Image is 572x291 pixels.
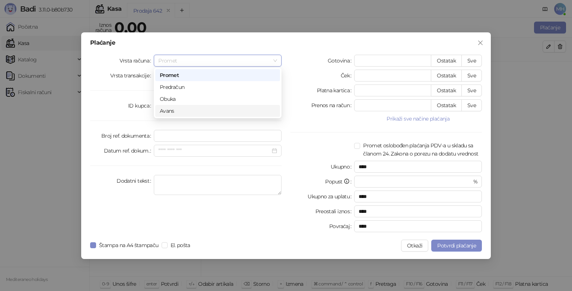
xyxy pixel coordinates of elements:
label: Ček [341,70,354,81]
label: Prenos na račun [311,99,355,111]
button: Close [474,37,486,49]
label: Dodatni tekst [117,175,154,187]
div: Promet [155,69,280,81]
input: Datum ref. dokum. [158,147,270,155]
span: Štampa na A4 štampaču [96,241,162,249]
label: Gotovina [328,55,354,67]
label: Datum ref. dokum. [104,145,154,157]
span: Promet oslobođen plaćanja PDV-a u skladu sa članom 24. Zakona o porezu na dodatu vrednost [360,141,482,158]
button: Sve [461,55,482,67]
div: Promet [160,71,276,79]
div: Predračun [155,81,280,93]
span: Potvrdi plaćanje [437,242,476,249]
button: Ostatak [431,84,462,96]
div: Avans [160,107,276,115]
label: Broj ref. dokumenta [101,130,154,142]
label: Ukupno za uplatu [308,191,354,202]
button: Sve [461,99,482,111]
span: Promet [158,55,277,66]
textarea: Dodatni tekst [154,175,282,195]
button: Sve [461,70,482,81]
button: Sve [461,84,482,96]
div: Predračun [160,83,276,91]
label: Preostali iznos [315,205,355,217]
label: Povraćaj [329,220,354,232]
input: Broj ref. dokumenta [154,130,282,142]
div: Plaćanje [90,40,482,46]
div: Obuka [160,95,276,103]
label: Vrsta transakcije [110,70,154,81]
button: Ostatak [431,55,462,67]
label: ID kupca [128,100,154,112]
div: Obuka [155,93,280,105]
span: close [477,40,483,46]
span: El. pošta [168,241,193,249]
label: Vrsta računa [120,55,154,67]
button: Ostatak [431,99,462,111]
button: Prikaži sve načine plaćanja [354,114,482,123]
button: Ostatak [431,70,462,81]
label: Ukupno [331,161,355,173]
label: Popust [325,176,354,188]
button: Potvrdi plaćanje [431,240,482,252]
div: Avans [155,105,280,117]
span: Zatvori [474,40,486,46]
button: Otkaži [401,240,428,252]
label: Platna kartica [317,84,354,96]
